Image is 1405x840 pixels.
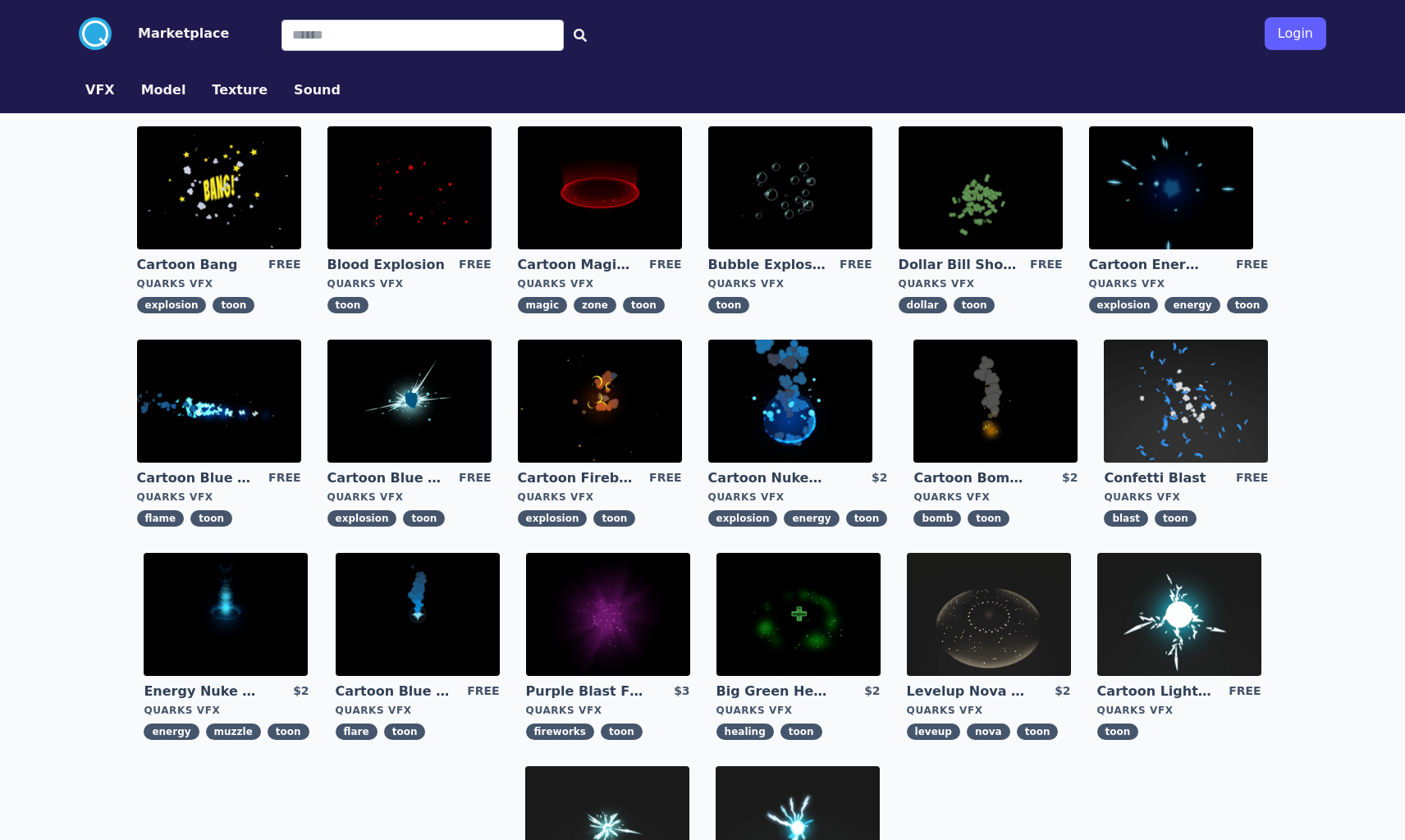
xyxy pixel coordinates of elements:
[190,510,232,527] span: toon
[526,682,644,701] a: Purple Blast Fireworks
[716,704,881,717] div: Quarks VFX
[144,682,262,701] a: Energy Nuke Muzzle Flash
[872,469,887,487] div: $2
[708,297,750,313] span: toon
[649,256,681,274] div: FREE
[112,24,229,43] a: Marketplace
[846,510,888,527] span: toon
[336,682,454,701] a: Cartoon Blue Flare
[459,256,491,274] div: FREE
[518,277,682,290] div: Quarks VFX
[716,553,881,676] img: imgAlt
[649,469,681,487] div: FREE
[336,704,500,717] div: Quarks VFX
[899,277,1063,290] div: Quarks VFX
[518,256,636,274] a: Cartoon Magic Zone
[784,510,839,527] span: energy
[1097,553,1261,676] img: imgAlt
[623,297,665,313] span: toon
[268,724,309,740] span: toon
[72,80,128,100] a: VFX
[268,256,300,274] div: FREE
[85,80,115,100] button: VFX
[708,510,778,527] span: explosion
[327,510,397,527] span: explosion
[716,682,835,701] a: Big Green Healing Effect
[913,491,1078,504] div: Quarks VFX
[967,724,1010,740] span: nova
[708,256,826,274] a: Bubble Explosion
[1030,256,1062,274] div: FREE
[268,469,300,487] div: FREE
[1227,297,1269,313] span: toon
[212,80,268,100] button: Texture
[137,491,301,504] div: Quarks VFX
[128,80,199,100] a: Model
[899,126,1063,249] img: imgAlt
[526,724,594,740] span: fireworks
[206,724,261,740] span: muzzle
[708,491,888,504] div: Quarks VFX
[336,724,378,740] span: flare
[459,469,491,487] div: FREE
[907,704,1071,717] div: Quarks VFX
[913,469,1032,487] a: Cartoon Bomb Fuse
[518,340,682,463] img: imgAlt
[294,80,341,100] button: Sound
[144,724,199,740] span: energy
[968,510,1009,527] span: toon
[708,469,826,487] a: Cartoon Nuke Energy Explosion
[913,340,1078,463] img: imgAlt
[199,80,281,100] a: Texture
[518,297,567,313] span: magic
[1097,704,1261,717] div: Quarks VFX
[137,469,255,487] a: Cartoon Blue Flamethrower
[1089,256,1207,274] a: Cartoon Energy Explosion
[1055,682,1070,701] div: $2
[1104,340,1268,463] img: imgAlt
[674,682,689,701] div: $3
[137,297,207,313] span: explosion
[1089,297,1159,313] span: explosion
[327,491,492,504] div: Quarks VFX
[281,80,354,100] a: Sound
[518,491,682,504] div: Quarks VFX
[1229,682,1261,701] div: FREE
[1236,469,1268,487] div: FREE
[327,469,446,487] a: Cartoon Blue Gas Explosion
[1017,724,1059,740] span: toon
[137,277,301,290] div: Quarks VFX
[137,126,301,249] img: imgAlt
[144,704,309,717] div: Quarks VFX
[840,256,872,274] div: FREE
[137,340,301,463] img: imgAlt
[907,724,960,740] span: leveup
[708,340,872,463] img: imgAlt
[137,510,185,527] span: flame
[137,256,255,274] a: Cartoon Bang
[899,297,947,313] span: dollar
[1089,126,1253,249] img: imgAlt
[384,724,426,740] span: toon
[708,126,872,249] img: imgAlt
[327,277,492,290] div: Quarks VFX
[593,510,635,527] span: toon
[1236,256,1268,274] div: FREE
[1155,510,1197,527] span: toon
[1265,17,1326,50] button: Login
[281,20,564,51] input: Search
[574,297,616,313] span: zone
[1062,469,1078,487] div: $2
[526,704,690,717] div: Quarks VFX
[601,724,643,740] span: toon
[327,256,446,274] a: Blood Explosion
[864,682,880,701] div: $2
[1265,11,1326,57] a: Login
[141,80,186,100] button: Model
[1104,491,1268,504] div: Quarks VFX
[327,126,492,249] img: imgAlt
[213,297,254,313] span: toon
[780,724,822,740] span: toon
[899,256,1017,274] a: Dollar Bill Shower
[518,126,682,249] img: imgAlt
